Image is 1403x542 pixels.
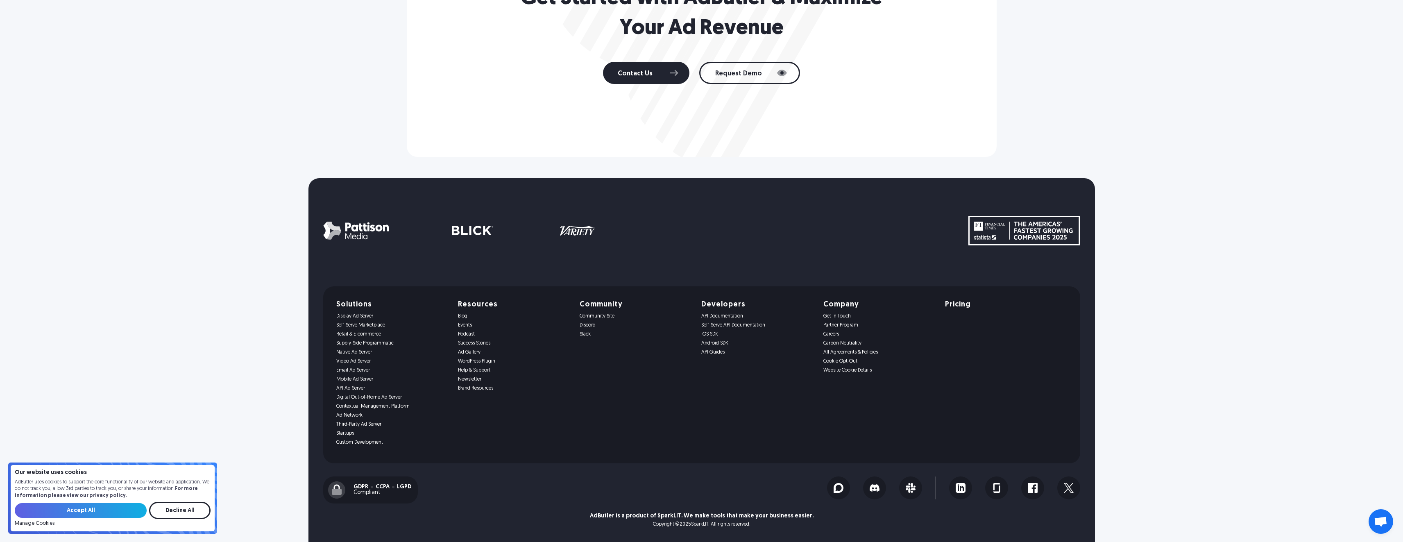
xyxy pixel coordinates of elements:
a: Glassdoor Icon [985,476,1008,499]
a: Newsletter [458,376,570,382]
a: Blog [458,313,570,319]
h5: Community [580,301,691,308]
span: 2025 [680,522,691,527]
a: API Guides [701,349,813,355]
a: iOS SDK [701,331,813,337]
a: Request Demo [699,62,800,84]
a: Success Stories [458,340,570,346]
h5: Company [823,301,935,308]
a: Discord Icon [863,476,886,499]
a: Community Site [580,313,691,319]
p: AdButler is a product of SparkLIT. We make tools that make your business easier. [590,513,814,519]
a: All Agreements & Policies [823,349,935,355]
a: Partner Program [823,322,935,328]
a: WordPress Plugin [458,358,570,364]
a: Display Ad Server [336,313,448,319]
h5: Pricing [945,301,971,308]
a: API Ad Server [336,386,448,391]
a: Third-Party Ad Server [336,422,448,427]
img: Slack Icon [906,483,916,493]
a: Events [458,322,570,328]
a: Retail & E-commerce [336,331,448,337]
a: Ad Network [336,413,448,418]
a: Careers [823,331,935,337]
a: Brand Resources [458,386,570,391]
div: Open chat [1369,509,1393,534]
div: carousel [323,216,968,245]
a: Get in Touch [823,313,935,319]
a: Supply-Side Programmatic [336,340,448,346]
a: Podcast [458,331,570,337]
a: Native Ad Server [336,349,448,355]
img: Glassdoor Icon [992,483,1002,493]
a: X Icon [1057,476,1080,499]
img: Discourse Icon [834,483,843,493]
input: Decline All [149,502,211,519]
a: Website Cookie Details [823,367,935,373]
a: Facebook Icon [1021,476,1044,499]
a: Manage Cookies [15,521,54,526]
a: Video Ad Server [336,358,448,364]
a: Digital Out-of-Home Ad Server [336,395,448,400]
a: Mobile Ad Server [336,376,448,382]
a: Self-Serve Marketplace [336,322,448,328]
a: Ad Gallery [458,349,570,355]
input: Accept All [15,503,147,518]
div: 1 of 8 [323,216,968,245]
a: Android SDK [701,340,813,346]
a: Help & Support [458,367,570,373]
h5: Developers [701,301,813,308]
a: Contact Us [603,62,689,84]
a: Cookie Opt-Out [823,358,935,364]
div: GDPR [354,484,368,490]
p: AdButler uses cookies to support the core functionality of our website and application. We do not... [15,479,211,499]
a: API Documentation [701,313,813,319]
img: LinkedIn Icon [956,483,966,493]
h5: Resources [458,301,570,308]
a: Pricing [945,301,1057,308]
img: X Icon [1064,483,1074,493]
a: Carbon Neutrality [823,340,935,346]
a: LinkedIn Icon [949,476,972,499]
h4: Our website uses cookies [15,470,211,476]
img: Discord Icon [870,483,879,493]
a: Self-Serve API Documentation [701,322,813,328]
div: LGPD [397,484,411,490]
a: Startups [336,431,448,436]
img: Facebook Icon [1028,483,1038,493]
form: Email Form [15,502,211,526]
a: Custom Development [336,440,448,445]
a: Contextual Management Platform [336,404,448,409]
a: Slack Icon [899,476,922,499]
h5: Solutions [336,301,448,308]
div: Compliant [354,490,411,496]
div: CCPA [376,484,390,490]
a: Discourse Icon [827,476,850,499]
a: Slack [580,331,691,337]
a: Discord [580,322,691,328]
p: Copyright © SparkLIT. All rights reserved. [653,522,750,527]
a: Email Ad Server [336,367,448,373]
